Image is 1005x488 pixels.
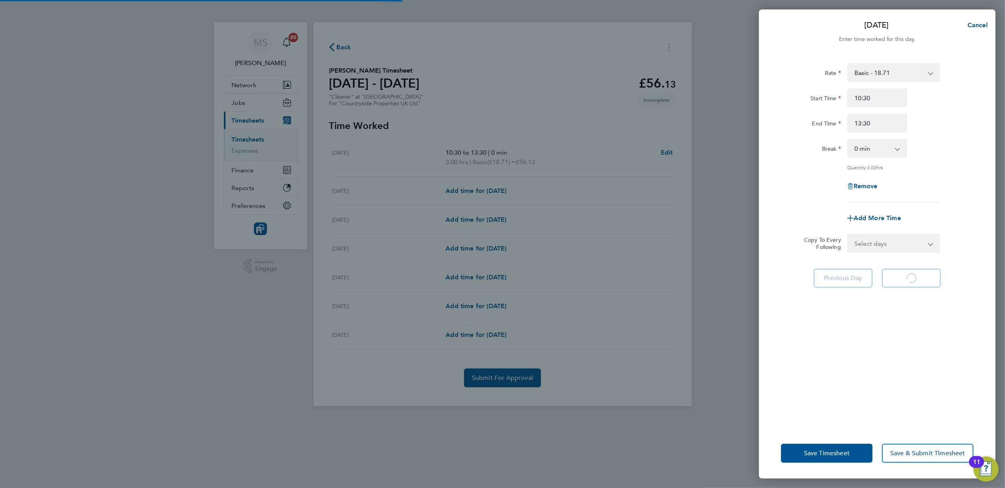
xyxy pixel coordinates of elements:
[854,214,901,222] span: Add More Time
[847,114,907,133] input: E.g. 18:00
[955,17,996,33] button: Cancel
[847,88,907,107] input: E.g. 08:00
[847,215,901,221] button: Add More Time
[825,69,841,79] label: Rate
[882,444,973,463] button: Save & Submit Timesheet
[973,462,980,472] div: 11
[965,21,988,29] span: Cancel
[847,164,940,170] div: Quantity: hrs
[804,449,850,457] span: Save Timesheet
[810,95,841,104] label: Start Time
[781,444,873,463] button: Save Timesheet
[822,145,841,155] label: Break
[812,120,841,129] label: End Time
[867,164,876,170] span: 3.00
[798,236,841,251] label: Copy To Every Following
[890,449,965,457] span: Save & Submit Timesheet
[854,182,878,190] span: Remove
[973,456,999,482] button: Open Resource Center, 11 new notifications
[759,35,996,44] div: Enter time worked for this day.
[847,183,878,189] button: Remove
[865,20,889,31] p: [DATE]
